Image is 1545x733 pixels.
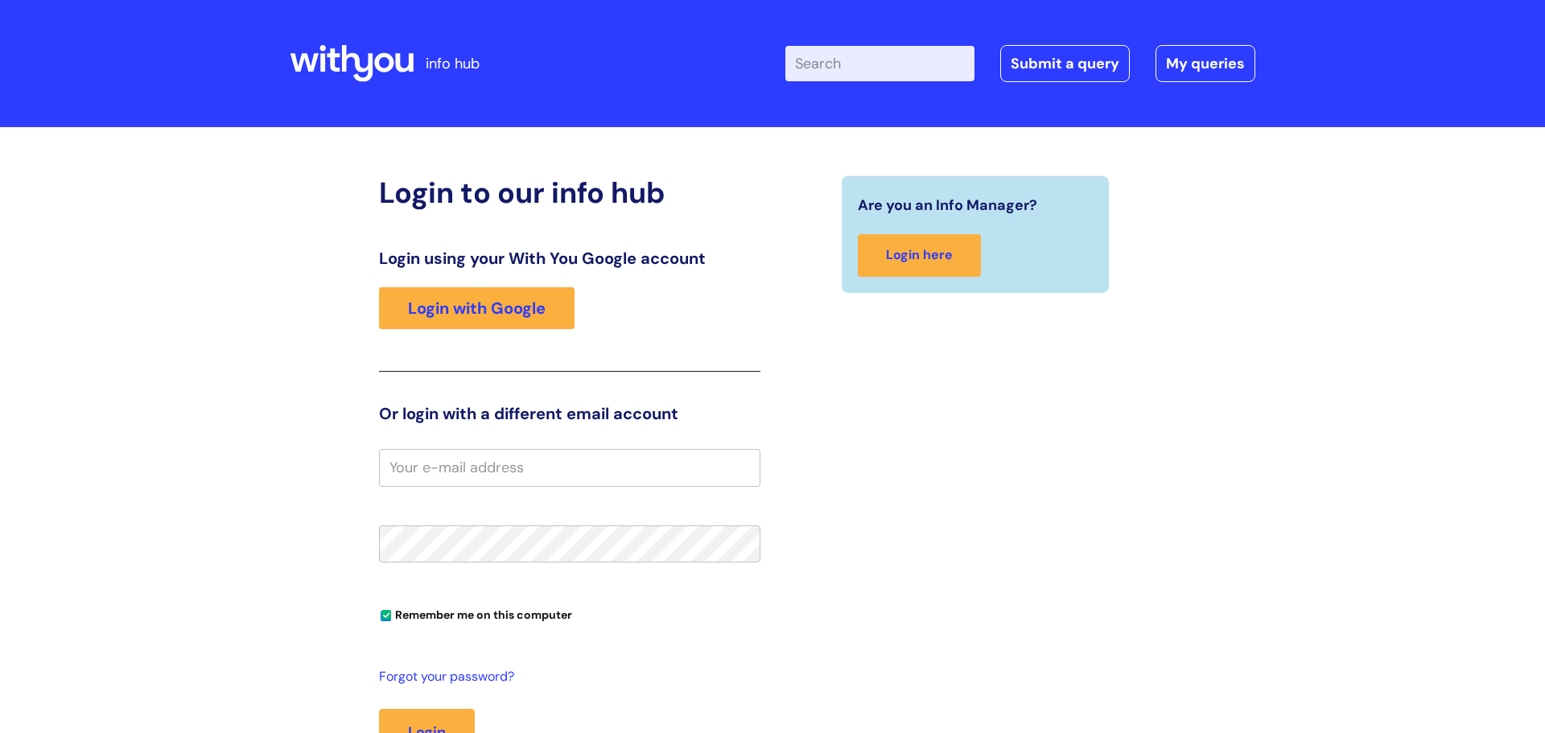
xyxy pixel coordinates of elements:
input: Your e-mail address [379,449,760,486]
a: My queries [1156,45,1255,82]
div: You can uncheck this option if you're logging in from a shared device [379,601,760,627]
input: Search [785,46,974,81]
label: Remember me on this computer [379,604,572,622]
a: Login here [858,234,981,277]
a: Submit a query [1000,45,1130,82]
p: info hub [426,51,480,76]
h2: Login to our info hub [379,175,760,210]
h3: Login using your With You Google account [379,249,760,268]
a: Forgot your password? [379,665,752,689]
a: Login with Google [379,287,575,329]
input: Remember me on this computer [381,611,391,621]
span: Are you an Info Manager? [858,192,1037,218]
h3: Or login with a different email account [379,404,760,423]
